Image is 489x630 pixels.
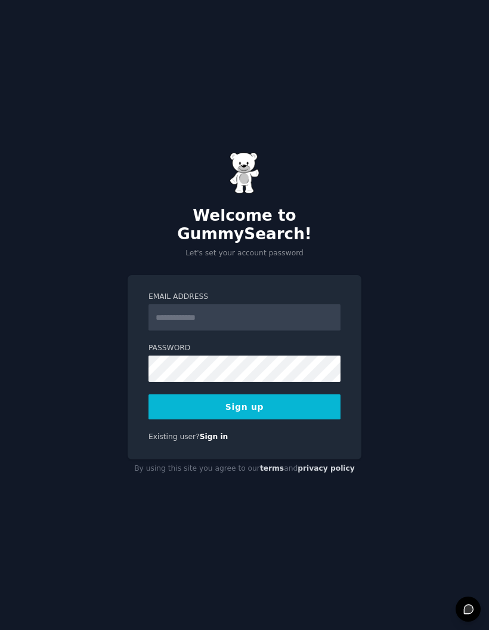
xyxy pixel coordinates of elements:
[148,394,341,419] button: Sign up
[128,206,361,244] h2: Welcome to GummySearch!
[148,343,341,354] label: Password
[230,152,259,194] img: Gummy Bear
[260,464,284,472] a: terms
[128,459,361,478] div: By using this site you agree to our and
[298,464,355,472] a: privacy policy
[148,433,200,441] span: Existing user?
[128,248,361,259] p: Let's set your account password
[200,433,228,441] a: Sign in
[148,292,341,302] label: Email Address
